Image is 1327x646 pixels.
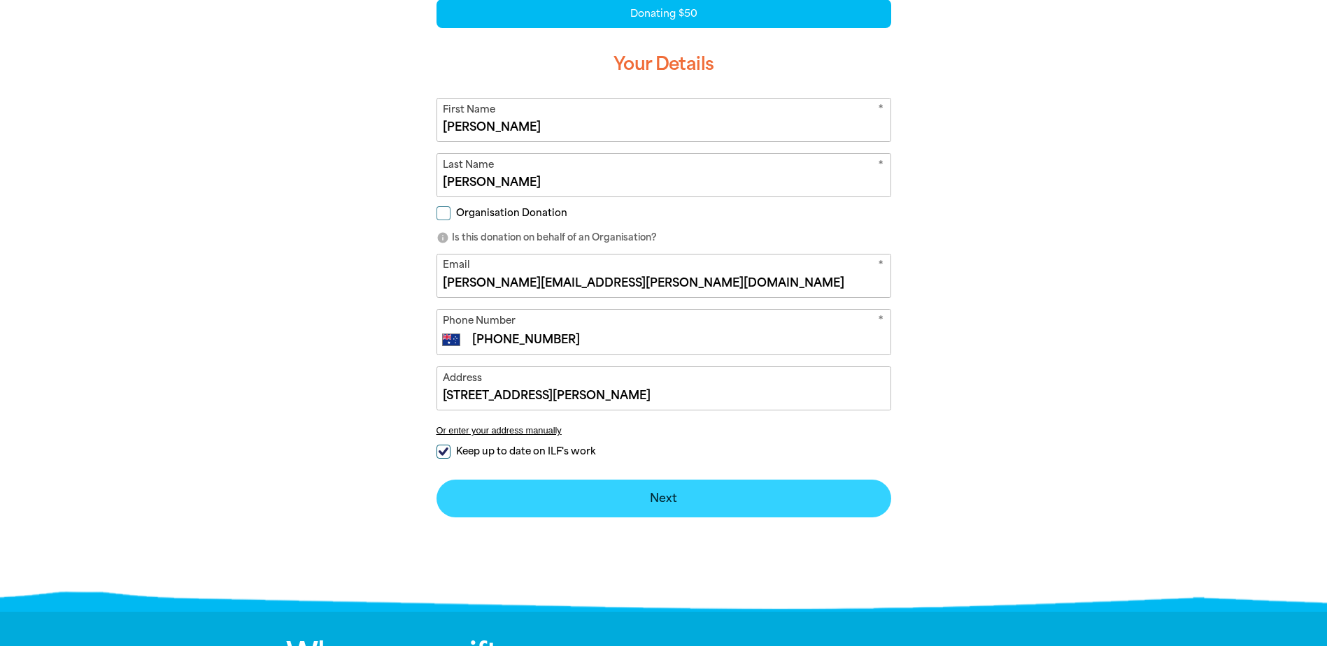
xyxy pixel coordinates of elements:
[456,206,567,220] span: Organisation Donation
[437,480,891,517] button: Next
[437,231,449,244] i: info
[437,231,891,245] p: Is this donation on behalf of an Organisation?
[456,445,595,458] span: Keep up to date on ILF's work
[437,206,450,220] input: Organisation Donation
[437,425,891,436] button: Or enter your address manually
[437,42,891,87] h3: Your Details
[878,313,884,331] i: Required
[437,445,450,459] input: Keep up to date on ILF's work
